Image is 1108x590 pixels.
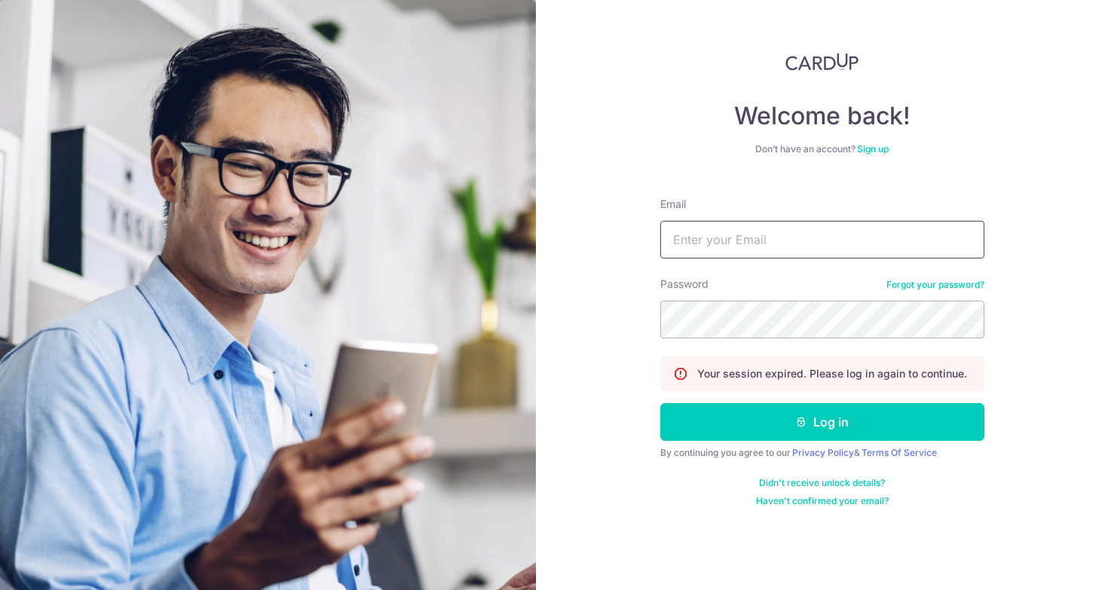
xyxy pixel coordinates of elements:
div: By continuing you agree to our & [660,447,984,459]
button: Log in [660,403,984,441]
h4: Welcome back! [660,101,984,131]
a: Sign up [857,143,889,154]
a: Forgot your password? [886,279,984,291]
a: Privacy Policy [792,447,854,458]
a: Terms Of Service [862,447,937,458]
div: Don’t have an account? [660,143,984,155]
label: Email [660,197,686,212]
p: Your session expired. Please log in again to continue. [697,366,967,381]
input: Enter your Email [660,221,984,258]
a: Didn't receive unlock details? [759,477,885,489]
img: CardUp Logo [785,53,859,71]
a: Haven't confirmed your email? [756,495,889,507]
label: Password [660,277,709,292]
